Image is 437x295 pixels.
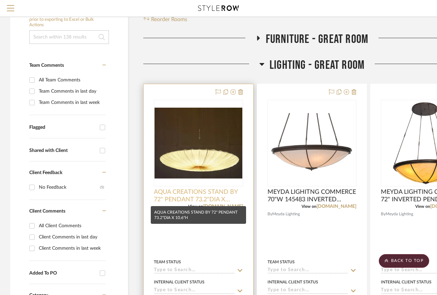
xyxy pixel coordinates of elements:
[29,209,65,214] span: Client Comments
[381,211,386,217] span: By
[188,204,203,208] span: View on
[39,86,104,97] div: Team Comments in last day
[381,279,432,285] div: Internal Client Status
[154,288,235,294] input: Type to Search…
[155,108,242,178] img: AQUA CREATIONS STAND BY 72" PENDANT 73.2"DIA X 10.6"H
[379,254,429,268] scroll-to-top-button: BACK TO TOP
[268,279,318,285] div: Internal Client Status
[29,12,109,28] h6: Filter by keyword, category or name prior to exporting to Excel or Bulk Actions
[268,288,349,294] input: Type to Search…
[151,15,187,24] span: Reorder Rooms
[29,148,96,154] div: Shared with Client
[39,243,104,254] div: Client Comments in last week
[268,211,272,217] span: By
[317,204,356,209] a: [DOMAIN_NAME]
[154,267,235,274] input: Type to Search…
[268,188,357,203] span: MEYDA LIGHITNG COMMERCE 70"W 145483 INVERTED PENDANT 70"dDIA C 216"H
[39,75,104,86] div: All Team Comments
[29,30,109,44] input: Search within 138 results
[415,204,430,208] span: View on
[143,15,187,24] button: Reorder Rooms
[39,97,104,108] div: Team Comments in last week
[272,211,300,217] span: Meyda Lighting
[268,267,349,274] input: Type to Search…
[386,211,413,217] span: Meyda Lighting
[39,232,104,243] div: Client Comments in last day
[39,182,100,193] div: No Feedback
[268,113,356,173] img: MEYDA LIGHITNG COMMERCE 70"W 145483 INVERTED PENDANT 70"dDIA C 216"H
[29,270,96,276] div: Added To PO
[266,32,368,47] span: FURNITURE - GREAT ROOM
[154,100,243,186] div: 0
[154,279,205,285] div: Internal Client Status
[29,125,96,130] div: Flagged
[39,220,104,231] div: All Client Comments
[29,63,64,68] span: Team Comments
[154,188,243,203] span: AQUA CREATIONS STAND BY 72" PENDANT 73.2"DIA X 10.6"H
[29,170,62,175] span: Client Feedback
[270,58,365,73] span: LIGHTING - GREAT ROOM
[154,259,181,265] div: Team Status
[268,259,295,265] div: Team Status
[302,204,317,208] span: View on
[203,204,243,209] a: [DOMAIN_NAME]
[100,182,104,193] div: (5)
